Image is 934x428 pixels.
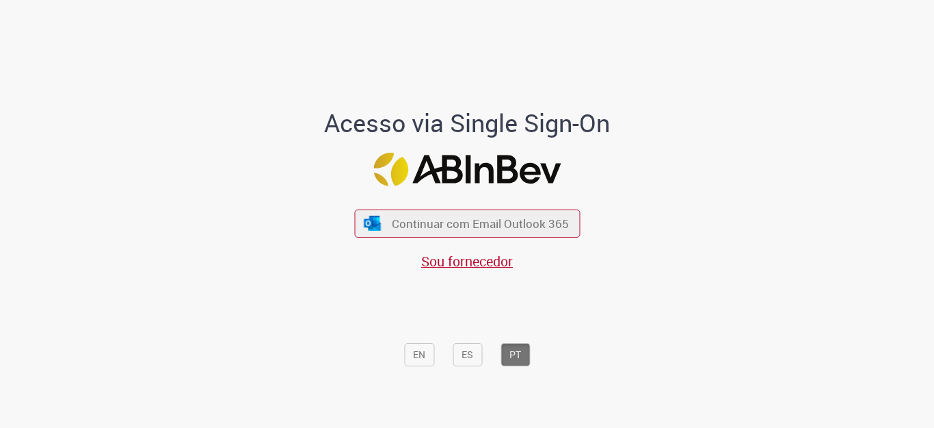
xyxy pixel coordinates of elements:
img: ícone Azure/Microsoft 360 [363,216,382,230]
button: PT [501,343,530,366]
button: EN [404,343,434,366]
button: ícone Azure/Microsoft 360 Continuar com Email Outlook 365 [354,210,580,238]
a: Sou fornecedor [421,252,513,270]
span: Continuar com Email Outlook 365 [392,216,569,231]
button: ES [453,343,482,366]
img: Logo ABInBev [373,153,561,186]
h1: Acesso via Single Sign-On [278,110,657,137]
